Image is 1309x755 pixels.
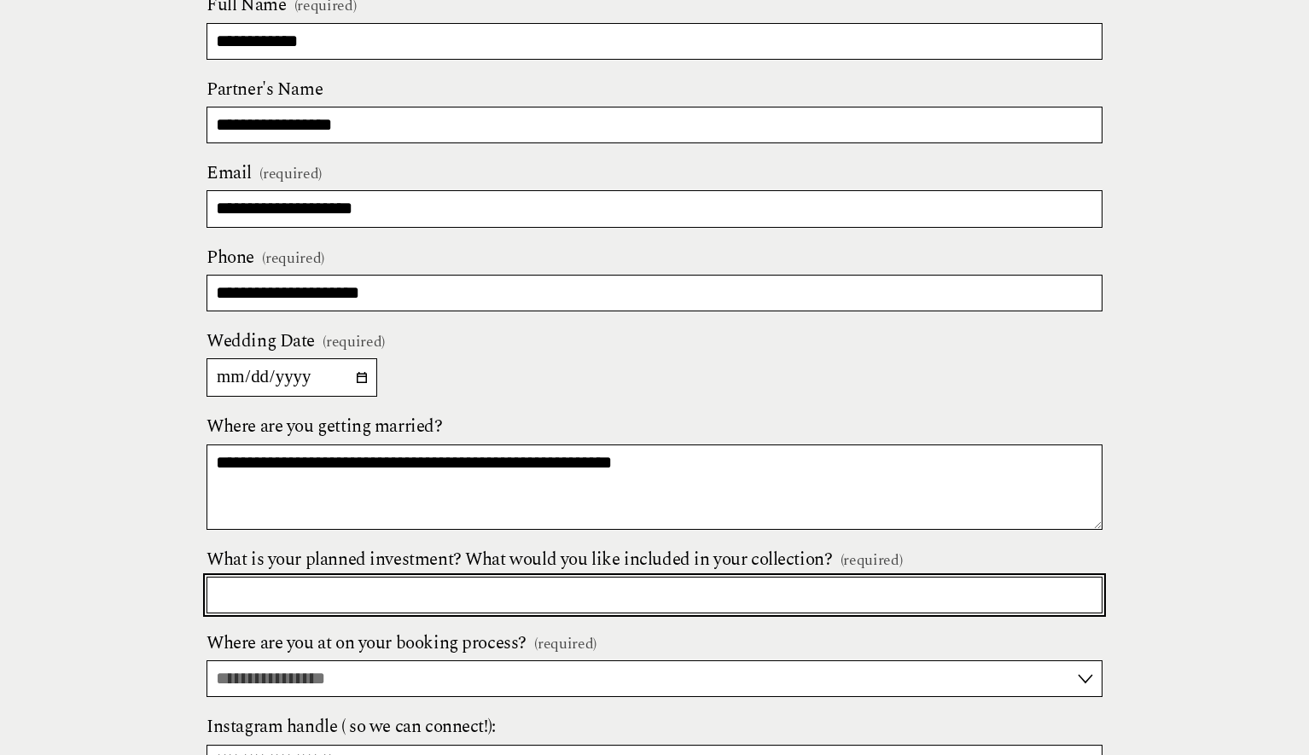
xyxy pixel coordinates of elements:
span: (required) [323,331,384,353]
span: What is your planned investment? What would you like included in your collection? [207,547,832,573]
span: (required) [259,163,321,185]
span: Instagram handle ( so we can connect!): [207,714,496,740]
span: (required) [262,251,323,266]
span: Wedding Date [207,328,315,355]
span: Email [207,160,252,187]
span: Partner's Name [207,77,323,103]
span: (required) [534,633,596,655]
select: Where are you at on your booking process? [207,660,1102,697]
span: Phone [207,245,254,271]
span: (required) [841,549,902,572]
span: Where are you at on your booking process? [207,630,527,657]
span: Where are you getting married? [207,414,443,440]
